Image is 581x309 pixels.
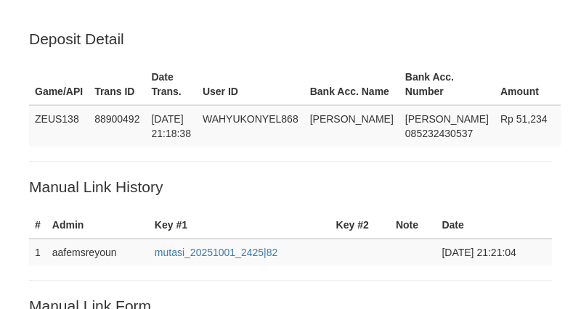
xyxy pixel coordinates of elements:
td: aafemsreyoun [46,239,149,265]
th: Amount [495,64,561,105]
th: Date [436,212,552,239]
th: User ID [197,64,304,105]
th: Date Trans. [145,64,197,105]
th: Trans ID [89,64,145,105]
span: WAHYUKONYEL868 [203,113,298,125]
th: Game/API [29,64,89,105]
th: Note [390,212,436,239]
td: 1 [29,239,46,265]
p: Manual Link History [29,176,552,197]
td: [DATE] 21:21:04 [436,239,552,265]
span: [PERSON_NAME] [405,113,489,125]
th: Key #1 [149,212,330,239]
span: Rp 51,234 [500,113,548,125]
th: # [29,212,46,239]
span: Copy 085232430537 to clipboard [405,128,473,139]
th: Bank Acc. Name [304,64,399,105]
span: [PERSON_NAME] [310,113,394,125]
th: Bank Acc. Number [399,64,495,105]
th: Admin [46,212,149,239]
span: [DATE] 21:18:38 [151,113,191,139]
a: mutasi_20251001_2425|82 [155,247,277,258]
th: Key #2 [330,212,390,239]
p: Deposit Detail [29,28,552,49]
td: 88900492 [89,105,145,147]
td: ZEUS138 [29,105,89,147]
